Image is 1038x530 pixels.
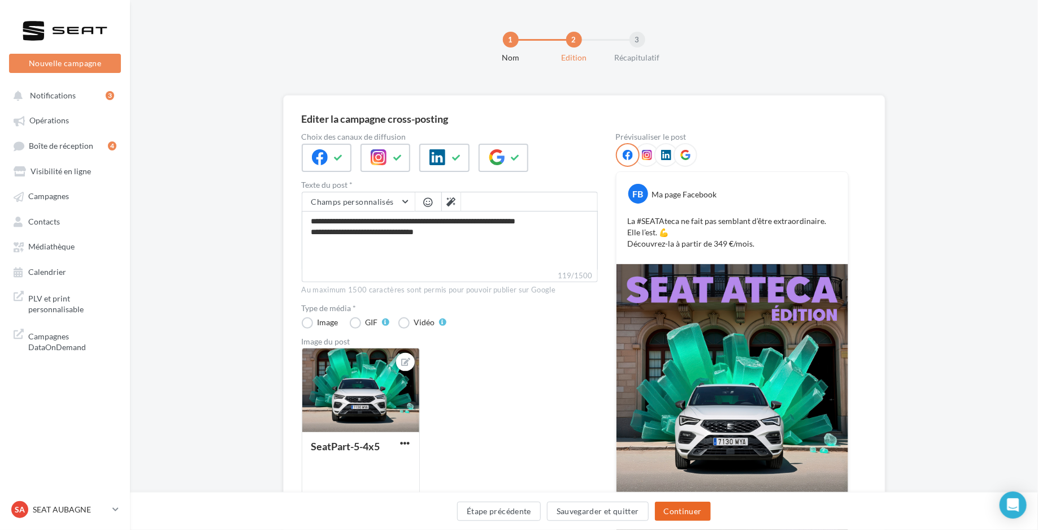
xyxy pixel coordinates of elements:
[566,32,582,48] div: 2
[302,133,598,141] label: Choix des canaux de diffusion
[302,270,598,282] label: 119/1500
[302,114,449,124] div: Editer la campagne cross-posting
[302,338,598,346] div: Image du post
[628,184,648,204] div: FB
[616,133,849,141] div: Prévisualiser le post
[28,217,60,226] span: Contacts
[7,286,123,320] a: PLV et print personnalisable
[318,318,338,326] div: Image
[628,216,837,249] p: La #SEATAteca ne fait pas semblant d’être extraordinaire. Elle l’est. 💪 Découvrez-la à partir de ...
[7,211,123,231] a: Contacts
[7,186,123,206] a: Campagnes
[475,52,547,63] div: Nom
[302,192,415,212] button: Champs personnalisés
[28,291,116,315] span: PLV et print personnalisable
[7,110,123,130] a: Opérations
[28,192,69,201] span: Campagnes
[655,502,711,521] button: Continuer
[29,141,93,150] span: Boîte de réception
[9,54,121,73] button: Nouvelle campagne
[302,181,598,189] label: Texte du post *
[7,261,123,282] a: Calendrier
[538,52,610,63] div: Edition
[366,318,378,326] div: GIF
[29,116,69,126] span: Opérations
[629,32,645,48] div: 3
[311,197,394,206] span: Champs personnalisés
[652,189,717,200] div: Ma page Facebook
[302,304,598,312] label: Type de média *
[28,329,116,353] span: Campagnes DataOnDemand
[1000,492,1027,519] div: Open Intercom Messenger
[31,166,91,176] span: Visibilité en ligne
[7,324,123,357] a: Campagnes DataOnDemand
[7,236,123,256] a: Médiathèque
[108,141,116,150] div: 4
[457,502,541,521] button: Étape précédente
[7,161,123,181] a: Visibilité en ligne
[414,318,435,326] div: Vidéo
[30,91,76,100] span: Notifications
[15,504,25,515] span: SA
[503,32,519,48] div: 1
[9,499,121,520] a: SA SEAT AUBAGNE
[28,267,66,277] span: Calendrier
[547,502,649,521] button: Sauvegarder et quitter
[311,440,380,453] div: SeatPart-5-4x5
[106,91,114,100] div: 3
[28,242,75,252] span: Médiathèque
[601,52,674,63] div: Récapitulatif
[302,285,598,295] div: Au maximum 1500 caractères sont permis pour pouvoir publier sur Google
[7,85,119,105] button: Notifications 3
[7,135,123,156] a: Boîte de réception4
[33,504,108,515] p: SEAT AUBAGNE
